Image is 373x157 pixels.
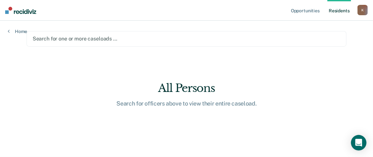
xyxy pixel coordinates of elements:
[83,82,290,95] div: All Persons
[351,135,367,151] div: Open Intercom Messenger
[8,28,27,34] a: Home
[83,100,290,107] div: Search for officers above to view their entire caseload.
[5,7,36,14] img: Recidiviz
[357,5,368,15] button: K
